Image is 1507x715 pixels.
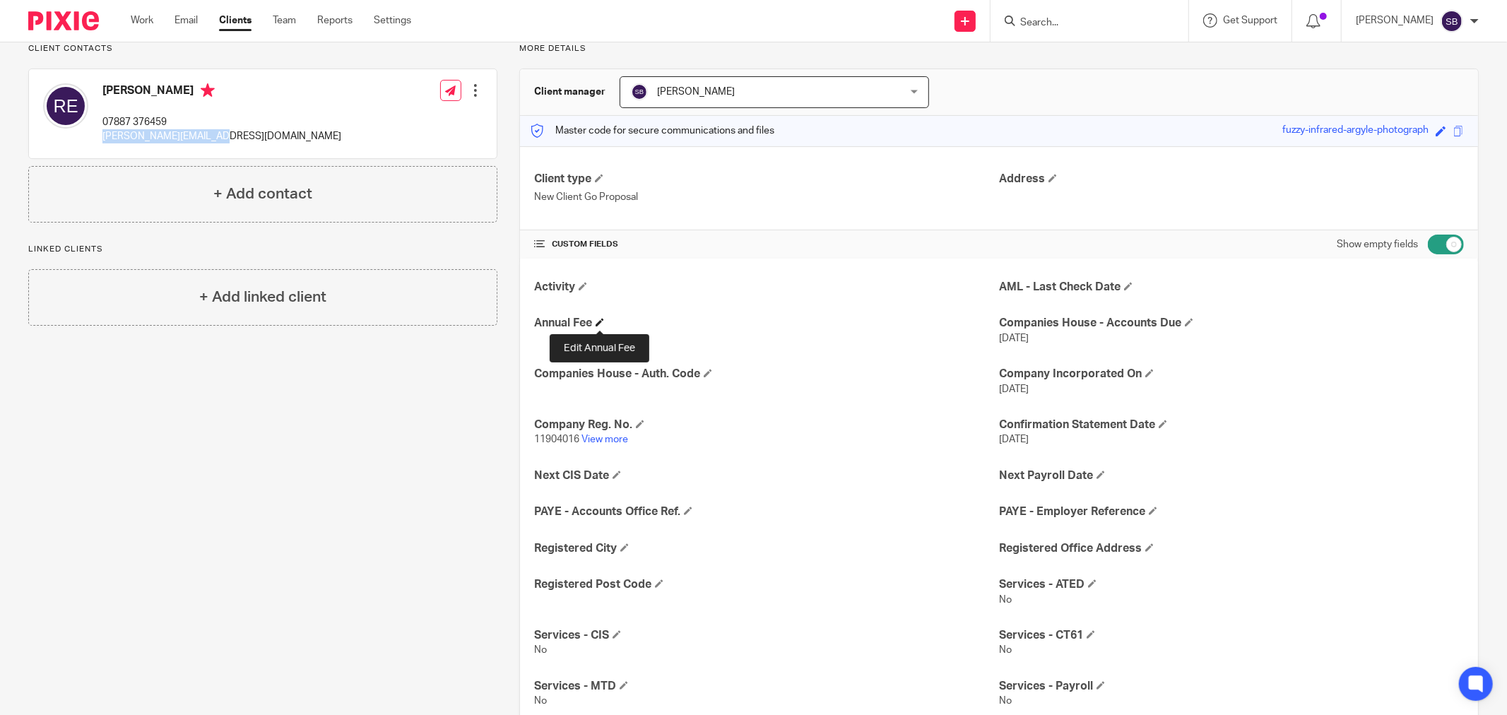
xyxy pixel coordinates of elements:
[534,435,579,444] span: 11904016
[273,13,296,28] a: Team
[999,316,1464,331] h4: Companies House - Accounts Due
[999,645,1012,655] span: No
[374,13,411,28] a: Settings
[28,244,497,255] p: Linked clients
[581,435,628,444] a: View more
[999,504,1464,519] h4: PAYE - Employer Reference
[999,541,1464,556] h4: Registered Office Address
[534,504,999,519] h4: PAYE - Accounts Office Ref.
[1337,237,1418,252] label: Show empty fields
[102,129,341,143] p: [PERSON_NAME][EMAIL_ADDRESS][DOMAIN_NAME]
[102,83,341,101] h4: [PERSON_NAME]
[999,172,1464,187] h4: Address
[534,172,999,187] h4: Client type
[534,239,999,250] h4: CUSTOM FIELDS
[999,280,1464,295] h4: AML - Last Check Date
[1282,123,1429,139] div: fuzzy-infrared-argyle-photograph
[102,115,341,129] p: 07887 376459
[534,645,547,655] span: No
[317,13,353,28] a: Reports
[213,183,312,205] h4: + Add contact
[534,696,547,706] span: No
[999,595,1012,605] span: No
[999,418,1464,432] h4: Confirmation Statement Date
[534,316,999,331] h4: Annual Fee
[534,85,605,99] h3: Client manager
[999,679,1464,694] h4: Services - Payroll
[534,541,999,556] h4: Registered City
[131,13,153,28] a: Work
[999,577,1464,592] h4: Services - ATED
[219,13,252,28] a: Clients
[1223,16,1277,25] span: Get Support
[999,367,1464,382] h4: Company Incorporated On
[175,13,198,28] a: Email
[999,628,1464,643] h4: Services - CT61
[999,435,1029,444] span: [DATE]
[1441,10,1463,32] img: svg%3E
[534,190,999,204] p: New Client Go Proposal
[201,83,215,97] i: Primary
[43,83,88,129] img: svg%3E
[1356,13,1434,28] p: [PERSON_NAME]
[534,280,999,295] h4: Activity
[534,367,999,382] h4: Companies House - Auth. Code
[657,87,735,97] span: [PERSON_NAME]
[531,124,774,138] p: Master code for secure communications and files
[999,468,1464,483] h4: Next Payroll Date
[28,11,99,30] img: Pixie
[631,83,648,100] img: svg%3E
[28,43,497,54] p: Client contacts
[999,696,1012,706] span: No
[1019,17,1146,30] input: Search
[199,286,326,308] h4: + Add linked client
[534,628,999,643] h4: Services - CIS
[519,43,1479,54] p: More details
[999,333,1029,343] span: [DATE]
[534,418,999,432] h4: Company Reg. No.
[534,679,999,694] h4: Services - MTD
[534,468,999,483] h4: Next CIS Date
[999,384,1029,394] span: [DATE]
[534,577,999,592] h4: Registered Post Code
